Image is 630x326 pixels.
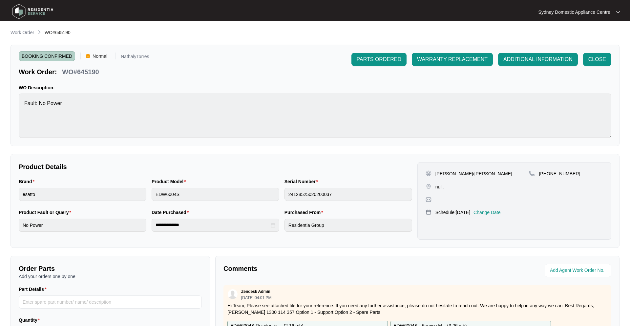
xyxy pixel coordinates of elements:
p: Comments [223,264,413,273]
input: Purchased From [284,219,412,232]
p: [DATE] 04:01 PM [241,296,271,300]
p: NathalyTorres [121,54,149,61]
p: WO#645190 [62,67,99,76]
span: ADDITIONAL INFORMATION [503,55,573,63]
input: Serial Number [284,188,412,201]
p: Hi Team, Please see attached file for your reference. If you need any further assistance, please ... [227,302,607,315]
p: Change Date [473,209,501,216]
span: CLOSE [588,55,606,63]
p: Add your orders one by one [19,273,202,280]
p: Work Order: [19,67,57,76]
span: WO#645190 [45,30,71,35]
img: map-pin [426,184,431,189]
label: Product Fault or Query [19,209,74,216]
img: map-pin [529,170,535,176]
p: Schedule: [DATE] [435,209,470,216]
span: Normal [90,51,110,61]
p: null, [435,184,444,190]
img: map-pin [426,209,431,215]
input: Date Purchased [156,222,269,228]
p: Zendesk Admin [241,289,270,294]
img: residentia service logo [10,2,56,21]
label: Purchased From [284,209,326,216]
p: Sydney Domestic Appliance Centre [538,9,610,15]
button: ADDITIONAL INFORMATION [498,53,578,66]
label: Date Purchased [152,209,191,216]
p: [PHONE_NUMBER] [539,170,580,177]
p: [PERSON_NAME]/[PERSON_NAME] [435,170,512,177]
input: Product Fault or Query [19,219,146,232]
p: Order Parts [19,264,202,273]
input: Part Details [19,295,202,309]
img: map-pin [426,197,431,203]
a: Work Order [9,29,35,36]
input: Add Agent Work Order No. [550,267,607,274]
img: chevron-right [37,30,42,35]
p: Work Order [10,29,34,36]
span: PARTS ORDERED [357,55,401,63]
span: WARRANTY REPLACEMENT [417,55,488,63]
label: Part Details [19,286,49,293]
img: user.svg [228,289,238,299]
input: Product Model [152,188,279,201]
button: CLOSE [583,53,611,66]
label: Quantity [19,317,42,323]
span: BOOKING CONFIRMED [19,51,75,61]
label: Brand [19,178,37,185]
p: WO Description: [19,84,611,91]
button: PARTS ORDERED [351,53,407,66]
img: dropdown arrow [616,11,620,14]
img: Vercel Logo [86,54,90,58]
input: Brand [19,188,146,201]
textarea: Fault: No Power [19,94,611,138]
button: WARRANTY REPLACEMENT [412,53,493,66]
img: user-pin [426,170,431,176]
label: Product Model [152,178,189,185]
p: Product Details [19,162,412,171]
label: Serial Number [284,178,321,185]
